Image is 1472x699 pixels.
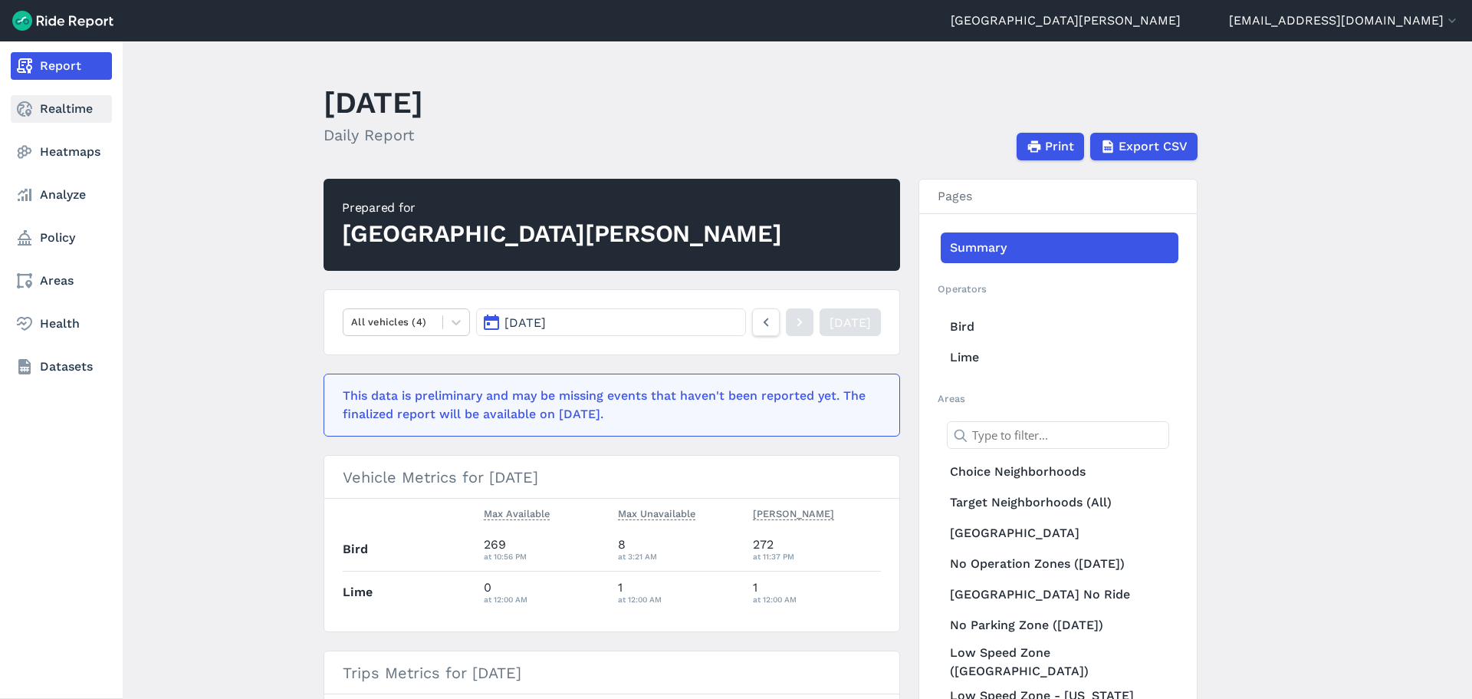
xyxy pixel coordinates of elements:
a: Bird [941,312,1178,342]
span: [DATE] [504,315,546,330]
h2: Areas [938,391,1178,406]
div: 8 [618,536,741,563]
div: at 11:37 PM [753,549,882,563]
a: Datasets [11,353,112,381]
div: 1 [753,579,882,606]
h3: Pages [919,180,1197,214]
div: 272 [753,536,882,563]
a: Areas [11,267,112,295]
span: Max Unavailable [618,505,695,520]
a: Target Neighborhoods (All) [941,487,1178,518]
a: Health [11,310,112,338]
button: [EMAIL_ADDRESS][DOMAIN_NAME] [1229,12,1460,30]
th: Lime [343,571,478,613]
h3: Vehicle Metrics for [DATE] [324,456,899,499]
a: No Operation Zones ([DATE]) [941,549,1178,579]
img: Ride Report [12,11,113,31]
a: Choice Neighborhoods [941,457,1178,487]
h2: Daily Report [324,124,423,147]
div: at 12:00 AM [618,592,741,606]
div: Prepared for [342,199,782,217]
button: [DATE] [476,308,746,336]
span: Max Available [484,505,550,520]
a: [GEOGRAPHIC_DATA][PERSON_NAME] [951,12,1181,30]
div: [GEOGRAPHIC_DATA][PERSON_NAME] [342,217,782,251]
a: Policy [11,224,112,252]
div: at 12:00 AM [753,592,882,606]
span: Export CSV [1119,137,1188,156]
a: Report [11,52,112,80]
a: Lime [941,342,1178,373]
span: Print [1045,137,1074,156]
a: Analyze [11,181,112,209]
a: No Parking Zone ([DATE]) [941,610,1178,641]
div: 269 [484,536,606,563]
a: Low Speed Zone ([GEOGRAPHIC_DATA]) [941,641,1178,684]
a: [GEOGRAPHIC_DATA] No Ride [941,579,1178,610]
h2: Operators [938,282,1178,296]
div: 1 [618,579,741,606]
button: Print [1017,133,1084,160]
th: Bird [343,529,478,571]
a: [GEOGRAPHIC_DATA] [941,518,1178,549]
h3: Trips Metrics for [DATE] [324,651,899,694]
div: at 3:21 AM [618,549,741,563]
button: Export CSV [1090,133,1198,160]
a: Summary [941,232,1178,263]
button: Max Unavailable [618,505,695,523]
div: at 10:56 PM [484,549,606,563]
div: 0 [484,579,606,606]
span: [PERSON_NAME] [753,505,834,520]
button: [PERSON_NAME] [753,505,834,523]
button: Max Available [484,505,550,523]
a: [DATE] [820,308,881,336]
input: Type to filter... [947,421,1169,449]
div: This data is preliminary and may be missing events that haven't been reported yet. The finalized ... [343,387,872,424]
div: at 12:00 AM [484,592,606,606]
a: Realtime [11,95,112,123]
h1: [DATE] [324,81,423,124]
a: Heatmaps [11,138,112,166]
